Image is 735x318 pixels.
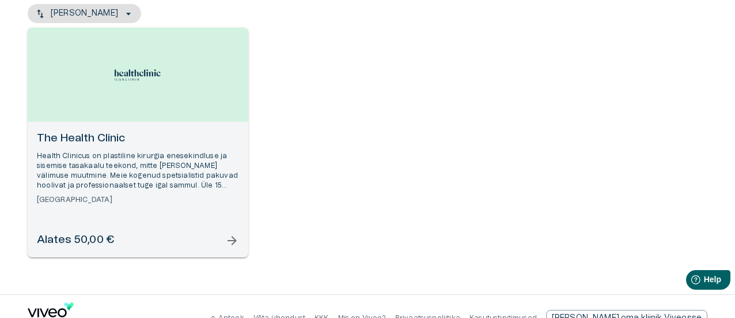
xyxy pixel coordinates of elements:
[37,131,239,147] h6: The Health Clinic
[37,195,239,205] h6: [GEOGRAPHIC_DATA]
[28,4,141,23] button: [PERSON_NAME]
[28,28,248,257] a: Open selected supplier available booking dates
[37,233,114,248] h6: Alates 50,00 €
[115,66,161,84] img: The Health Clinic logo
[225,234,239,248] span: arrow_forward
[37,151,239,191] p: Health Clinicus on plastiline kirurgia enesekindluse ja sisemise tasakaalu teekond, mitte [PERSON...
[645,265,735,298] iframe: Help widget launcher
[51,8,118,20] p: [PERSON_NAME]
